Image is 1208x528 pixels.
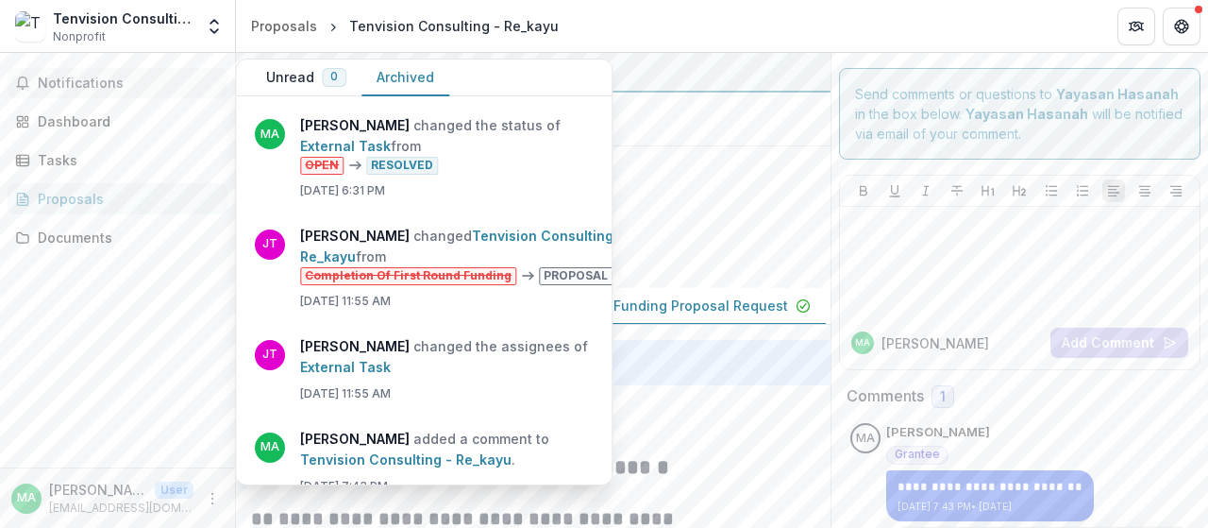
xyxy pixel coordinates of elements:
[300,115,593,175] p: changed the status of from
[852,179,875,202] button: Bold
[946,179,968,202] button: Strike
[839,68,1200,160] div: Send comments or questions to in the box below. will be notified via email of your comment.
[8,106,227,137] a: Dashboard
[53,28,106,45] span: Nonprofit
[201,487,224,510] button: More
[251,60,361,96] button: Unread
[155,482,193,499] p: User
[201,8,227,45] button: Open entity switcher
[977,179,999,202] button: Heading 1
[17,492,36,504] div: Mohd Faizal Bin Ayob
[38,189,212,209] div: Proposals
[883,179,906,202] button: Underline
[847,387,924,405] h2: Comments
[300,226,663,285] p: changed from
[940,389,946,405] span: 1
[300,228,624,264] a: Tenvision Consulting - Re_kayu
[1165,179,1187,202] button: Align Right
[8,145,227,176] a: Tasks
[898,500,1082,514] p: [DATE] 7:43 PM • [DATE]
[300,138,391,154] a: External Task
[243,12,325,40] a: Proposals
[49,480,147,500] p: [PERSON_NAME]
[15,11,45,42] img: Tenvision Consulting
[330,70,338,83] span: 0
[1163,8,1200,45] button: Get Help
[38,111,212,131] div: Dashboard
[300,359,391,375] a: External Task
[1056,86,1179,102] strong: Yayasan Hasanah
[895,448,940,461] span: Grantee
[1133,179,1156,202] button: Align Center
[1050,328,1188,358] button: Add Comment
[8,68,227,98] button: Notifications
[53,9,193,28] div: Tenvision Consulting
[1008,179,1031,202] button: Heading 2
[349,16,559,36] div: Tenvision Consulting - Re_kayu
[1117,8,1155,45] button: Partners
[1102,179,1125,202] button: Align Left
[1040,179,1063,202] button: Bullet List
[1071,179,1094,202] button: Ordered List
[38,76,220,92] span: Notifications
[856,433,875,445] div: Mohd Faizal Bin Ayob
[914,179,937,202] button: Italicize
[243,12,566,40] nav: breadcrumb
[8,222,227,253] a: Documents
[300,451,512,468] a: Tenvision Consulting - Re_kayu
[8,183,227,214] a: Proposals
[300,336,593,378] p: changed the assignees of
[513,296,788,315] p: Second Round Funding Proposal Request
[886,423,990,442] p: [PERSON_NAME]
[965,106,1088,122] strong: Yayasan Hasanah
[38,228,212,247] div: Documents
[38,150,212,170] div: Tasks
[881,333,989,353] p: [PERSON_NAME]
[251,16,317,36] div: Proposals
[361,60,449,96] button: Archived
[300,429,593,470] p: added a comment to .
[855,338,870,348] div: Mohd Faizal Bin Ayob
[49,500,193,517] p: [EMAIL_ADDRESS][DOMAIN_NAME]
